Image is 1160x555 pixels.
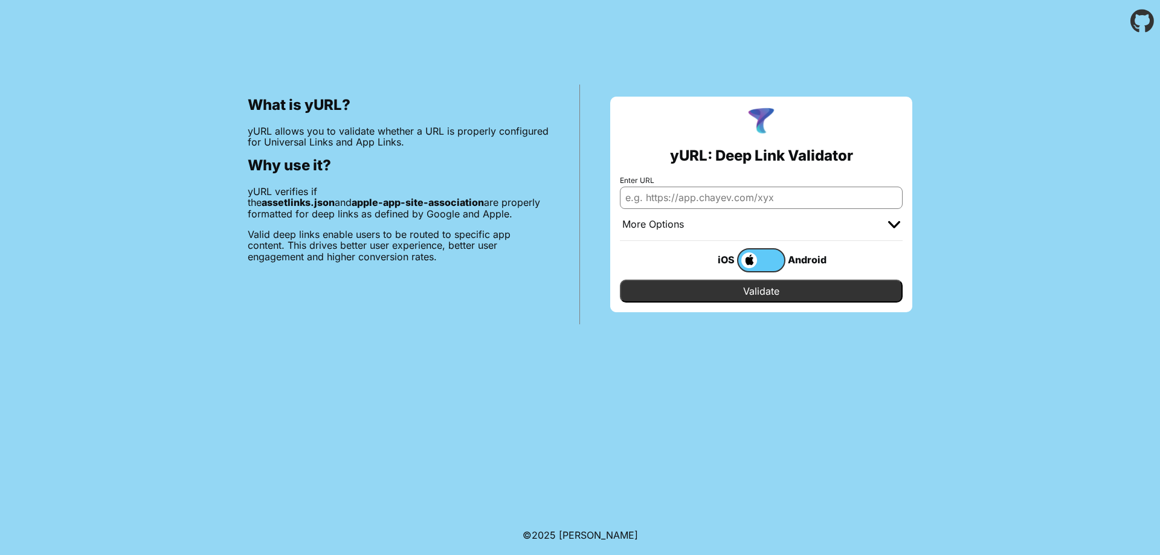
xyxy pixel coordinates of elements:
[352,196,484,208] b: apple-app-site-association
[620,176,903,185] label: Enter URL
[622,219,684,231] div: More Options
[620,280,903,303] input: Validate
[248,229,549,262] p: Valid deep links enable users to be routed to specific app content. This drives better user exper...
[532,529,556,541] span: 2025
[248,186,549,219] p: yURL verifies if the and are properly formatted for deep links as defined by Google and Apple.
[620,187,903,208] input: e.g. https://app.chayev.com/xyx
[689,252,737,268] div: iOS
[248,157,549,174] h2: Why use it?
[785,252,834,268] div: Android
[559,529,638,541] a: Michael Ibragimchayev's Personal Site
[523,515,638,555] footer: ©
[746,106,777,138] img: yURL Logo
[248,97,549,114] h2: What is yURL?
[888,221,900,228] img: chevron
[248,126,549,148] p: yURL allows you to validate whether a URL is properly configured for Universal Links and App Links.
[262,196,335,208] b: assetlinks.json
[670,147,853,164] h2: yURL: Deep Link Validator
